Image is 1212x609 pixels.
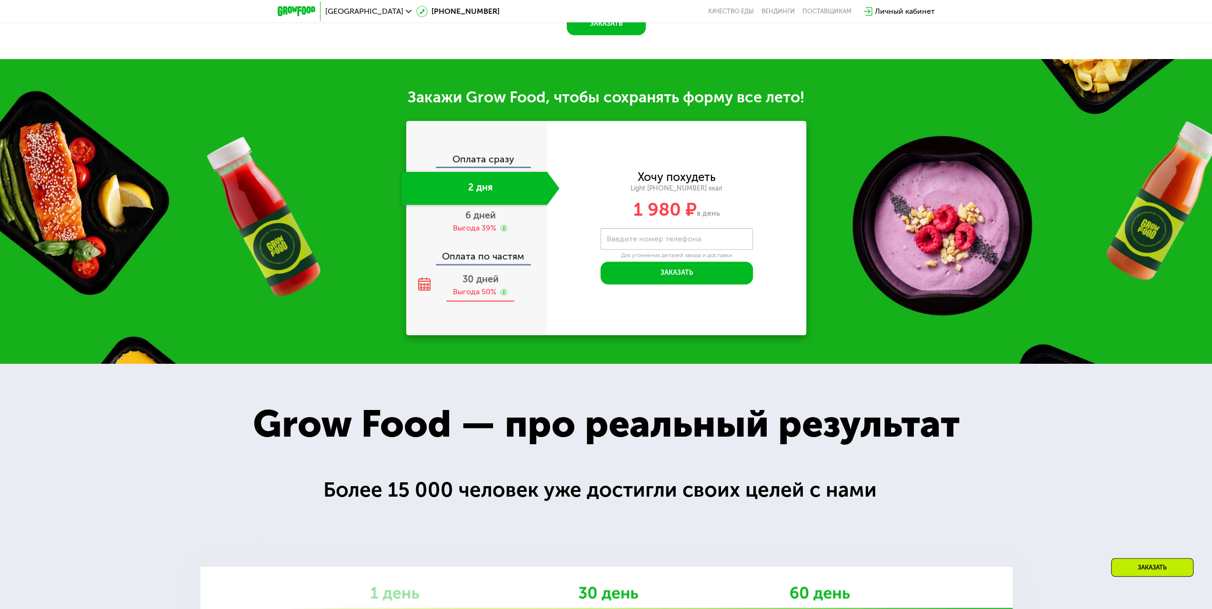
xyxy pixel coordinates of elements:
[465,210,496,221] span: 6 дней
[638,172,716,182] div: Хочу похудеть
[325,8,403,15] span: [GEOGRAPHIC_DATA]
[633,199,697,220] span: 1 980 ₽
[697,209,720,218] span: в день
[462,273,499,285] span: 30 дней
[875,6,935,17] div: Личный кабинет
[601,252,753,260] div: Для уточнения деталей заказа и доставки
[761,8,795,15] a: Вендинги
[601,261,753,284] button: Заказать
[323,474,889,506] div: Более 15 000 человек уже достигли своих целей с нами
[607,236,701,241] label: Введите номер телефона
[416,6,500,17] a: [PHONE_NUMBER]
[567,12,646,35] button: Заказать
[547,184,806,193] div: Light [PHONE_NUMBER] ккал
[453,287,496,297] div: Выгода 50%
[224,395,988,453] div: Grow Food — про реальный результат
[407,242,547,264] div: Оплата по частям
[407,154,547,167] div: Оплата сразу
[1111,558,1193,577] div: Заказать
[802,8,851,15] div: поставщикам
[453,223,496,233] div: Выгода 39%
[708,8,754,15] a: Качество еды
